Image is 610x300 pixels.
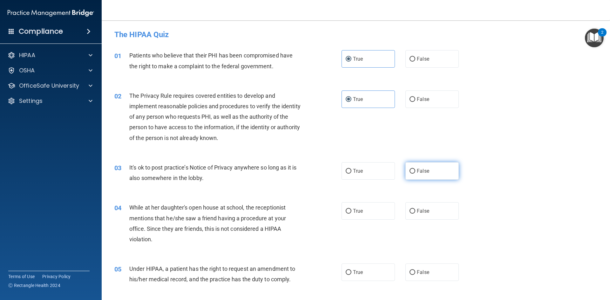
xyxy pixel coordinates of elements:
[19,51,35,59] p: HIPAA
[410,209,415,214] input: False
[19,27,63,36] h4: Compliance
[346,169,351,174] input: True
[353,56,363,62] span: True
[353,96,363,102] span: True
[346,97,351,102] input: True
[417,168,429,174] span: False
[129,52,293,69] span: Patients who believe that their PHI has been compromised have the right to make a complaint to th...
[114,204,121,212] span: 04
[129,92,301,141] span: The Privacy Rule requires covered entities to develop and implement reasonable policies and proce...
[410,57,415,62] input: False
[585,29,604,47] button: Open Resource Center, 2 new notifications
[129,164,296,181] span: It's ok to post practice’s Notice of Privacy anywhere so long as it is also somewhere in the lobby.
[601,32,603,41] div: 2
[8,82,92,90] a: OfficeSafe University
[114,52,121,60] span: 01
[19,67,35,74] p: OSHA
[19,82,79,90] p: OfficeSafe University
[417,269,429,275] span: False
[8,67,92,74] a: OSHA
[346,270,351,275] input: True
[114,164,121,172] span: 03
[42,273,71,280] a: Privacy Policy
[417,96,429,102] span: False
[8,273,35,280] a: Terms of Use
[417,56,429,62] span: False
[114,265,121,273] span: 05
[353,208,363,214] span: True
[19,97,43,105] p: Settings
[114,30,597,39] h4: The HIPAA Quiz
[410,97,415,102] input: False
[129,265,295,283] span: Under HIPAA, a patient has the right to request an amendment to his/her medical record, and the p...
[346,57,351,62] input: True
[500,255,602,280] iframe: Drift Widget Chat Controller
[8,7,94,19] img: PMB logo
[129,204,286,243] span: While at her daughter's open house at school, the receptionist mentions that he/she saw a friend ...
[346,209,351,214] input: True
[410,270,415,275] input: False
[353,168,363,174] span: True
[8,97,92,105] a: Settings
[8,51,92,59] a: HIPAA
[410,169,415,174] input: False
[114,92,121,100] span: 02
[8,282,60,289] span: Ⓒ Rectangle Health 2024
[417,208,429,214] span: False
[353,269,363,275] span: True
